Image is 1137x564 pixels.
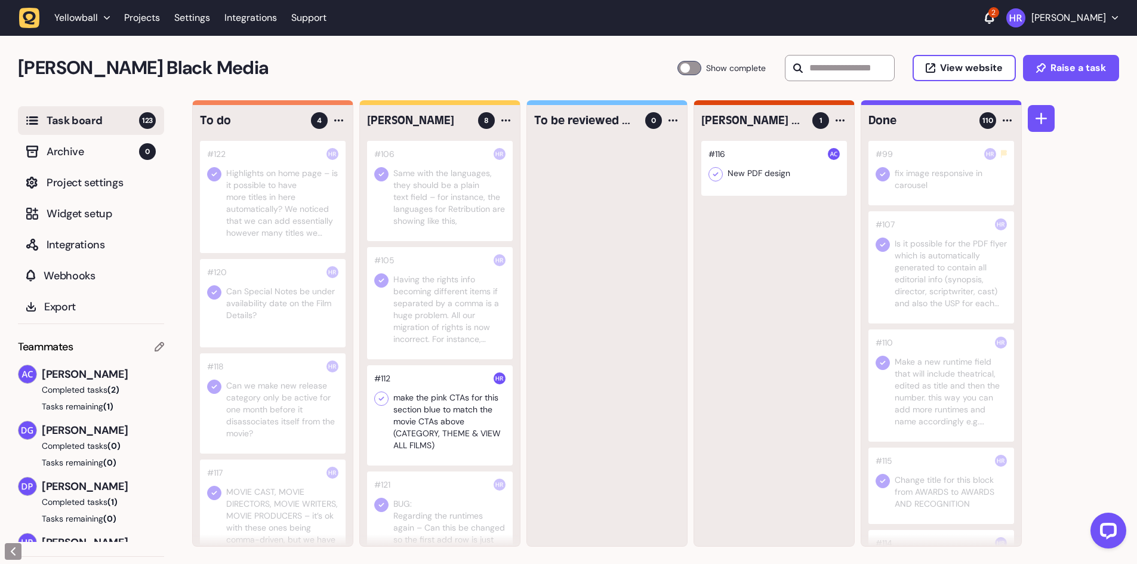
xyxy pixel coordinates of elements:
span: [PERSON_NAME] [42,478,164,495]
span: Task board [47,112,139,129]
button: Completed tasks(0) [18,440,155,452]
h4: To do [200,112,303,129]
span: (2) [107,384,119,395]
span: Integrations [47,236,156,253]
img: Harry Robinson [995,218,1007,230]
span: (1) [103,401,113,412]
button: Tasks remaining(0) [18,513,164,525]
span: 1 [819,115,822,126]
span: Yellowball [54,12,98,24]
img: Harry Robinson [494,479,506,491]
img: Ameet Chohan [19,365,36,383]
iframe: LiveChat chat widget [1081,508,1131,558]
span: (0) [103,513,116,524]
span: (0) [107,440,121,451]
span: View website [940,63,1003,73]
span: Export [44,298,156,315]
img: Harry Robinson [326,148,338,160]
img: Ameet Chohan [828,148,840,160]
button: Project settings [18,168,164,197]
span: Archive [47,143,139,160]
button: Export [18,292,164,321]
div: 2 [988,7,999,18]
img: Harry Robinson [326,467,338,479]
span: Widget setup [47,205,156,222]
span: Webhooks [44,267,156,284]
a: Projects [124,7,160,29]
h4: Ameet / Dan [701,112,804,129]
span: [PERSON_NAME] [42,534,164,551]
button: Completed tasks(2) [18,384,155,396]
span: [PERSON_NAME] [42,366,164,383]
button: Completed tasks(1) [18,496,155,508]
h2: Penny Black Media [18,54,677,82]
h4: Done [868,112,971,129]
button: Tasks remaining(0) [18,457,164,469]
button: Widget setup [18,199,164,228]
span: Teammates [18,338,73,355]
a: Support [291,12,326,24]
h4: To be reviewed by Yellowball [534,112,637,129]
button: Task board123 [18,106,164,135]
p: [PERSON_NAME] [1031,12,1106,24]
span: 0 [651,115,656,126]
button: Tasks remaining(1) [18,400,164,412]
span: Project settings [47,174,156,191]
span: Raise a task [1050,63,1106,73]
img: Harry Robinson [984,148,996,160]
button: View website [913,55,1016,81]
button: [PERSON_NAME] [1006,8,1118,27]
button: Raise a task [1023,55,1119,81]
a: Integrations [224,7,277,29]
button: Archive0 [18,137,164,166]
button: Yellowball [19,7,117,29]
img: Dan Pearson [19,477,36,495]
img: Harry Robinson [995,455,1007,467]
img: Harry Robinson [494,372,506,384]
span: 0 [139,143,156,160]
img: Harry Robinson [326,360,338,372]
a: Settings [174,7,210,29]
h4: Harry [367,112,470,129]
img: Harry Robinson [494,254,506,266]
img: Harry Robinson [494,148,506,160]
img: Harry Robinson [995,337,1007,349]
span: 8 [484,115,489,126]
span: (1) [107,497,118,507]
button: Webhooks [18,261,164,290]
span: Show complete [706,61,766,75]
span: 4 [317,115,322,126]
span: (0) [103,457,116,468]
span: [PERSON_NAME] [42,422,164,439]
img: Harry Robinson [19,534,36,551]
button: Integrations [18,230,164,259]
span: 110 [982,115,993,126]
img: Harry Robinson [995,537,1007,549]
img: Harry Robinson [326,266,338,278]
img: Harry Robinson [1006,8,1025,27]
span: 123 [139,112,156,129]
img: David Groombridge [19,421,36,439]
